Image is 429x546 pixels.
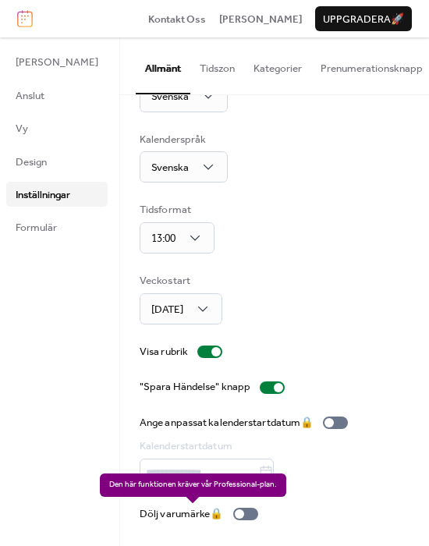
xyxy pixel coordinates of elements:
[140,132,225,147] div: Kalenderspråk
[190,37,244,92] button: Tidszon
[151,158,189,178] span: Svenska
[6,49,108,74] a: [PERSON_NAME]
[17,10,33,27] img: logo
[140,379,250,395] div: "Spara Händelse" knapp
[16,88,44,104] span: Anslut
[6,182,108,207] a: Inställningar
[140,202,211,218] div: Tidsformat
[16,154,47,170] span: Design
[16,187,70,203] span: Inställningar
[6,149,108,174] a: Design
[219,12,302,27] span: [PERSON_NAME]
[151,229,175,249] span: 13:00
[148,11,206,27] a: Kontakt Oss
[151,300,183,320] span: [DATE]
[16,121,28,136] span: Vy
[315,6,412,31] button: Uppgradera🚀
[148,12,206,27] span: Kontakt Oss
[151,87,189,107] span: Svenska
[16,220,57,236] span: Formulär
[140,344,188,360] div: Visa rubrik
[136,37,190,94] button: Allmänt
[6,115,108,140] a: Vy
[100,473,286,497] span: Den här funktionen kräver vår Professional-plan.
[244,37,311,92] button: Kategorier
[219,11,302,27] a: [PERSON_NAME]
[323,12,404,27] span: Uppgradera 🚀
[6,214,108,239] a: Formulär
[16,55,98,70] span: [PERSON_NAME]
[6,83,108,108] a: Anslut
[140,273,219,289] div: Veckostart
